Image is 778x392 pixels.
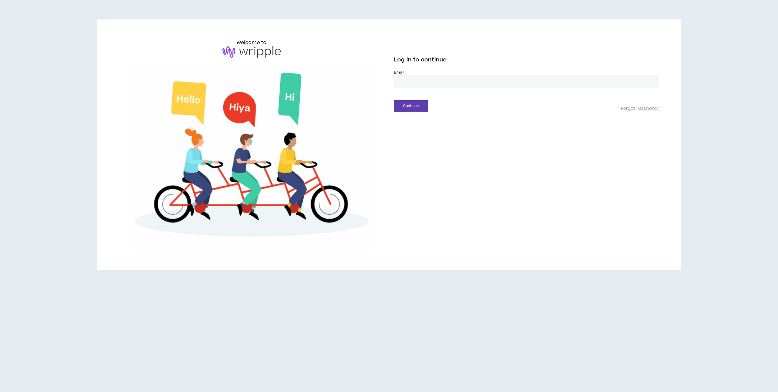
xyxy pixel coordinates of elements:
[119,64,384,251] img: Welcome to Wripple
[394,100,428,112] button: Continue
[222,46,281,58] img: logo-brand.png
[621,106,659,112] a: Forgot Password?
[394,56,447,64] span: Log in to continue
[237,39,267,46] h6: welcome to
[394,70,659,75] label: Email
